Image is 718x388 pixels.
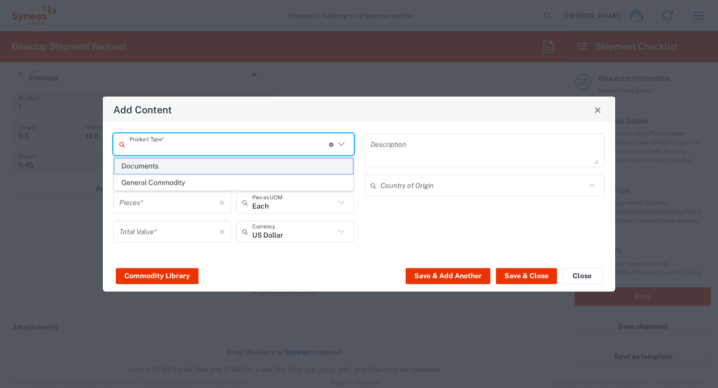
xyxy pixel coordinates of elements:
button: Commodity Library [116,268,199,284]
span: Documents [114,158,353,174]
button: Save & Close [496,268,557,284]
button: Close [591,103,605,117]
button: Save & Add Another [406,268,490,284]
button: Close [562,268,602,284]
span: General Commodity [114,175,353,190]
h4: Add Content [113,102,172,117]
